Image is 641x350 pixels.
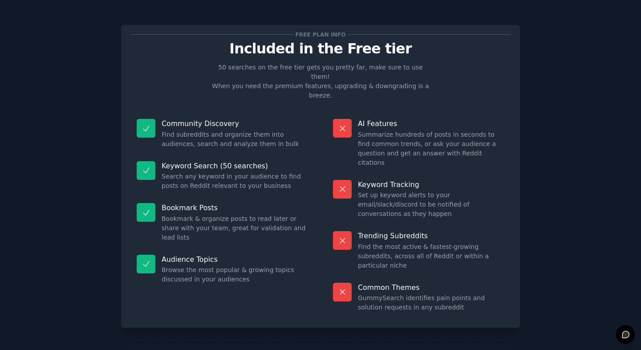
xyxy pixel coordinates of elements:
[358,191,504,219] dd: Set up keyword alerts to your email/slack/discord to be notified of conversations as they happen
[358,119,504,128] p: AI Features
[358,180,504,189] p: Keyword Tracking
[358,283,504,292] p: Common Themes
[162,161,308,171] p: Keyword Search (50 searches)
[162,119,308,128] p: Community Discovery
[162,130,308,149] dd: Find subreddits and organize them into audiences, search and analyze them in bulk
[162,255,308,264] p: Audience Topics
[358,293,504,312] dd: GummySearch identifies pain points and solution requests in any subreddit
[162,203,308,212] p: Bookmark Posts
[162,214,308,242] dd: Bookmark & organize posts to read later or share with your team, great for validation and lead lists
[358,130,504,167] dd: Summarize hundreds of posts in seconds to find common trends, or ask your audience a question and...
[162,265,308,284] dd: Browse the most popular & growing topics discussed in your audiences
[130,41,511,57] p: Included in the Free tier
[294,30,347,39] span: Free plan info
[162,172,308,191] dd: Search any keyword in your audience to find posts on Reddit relevant to your business
[358,231,504,240] p: Trending Subreddits
[358,242,504,270] dd: Find the most active & fastest-growing subreddits, across all of Reddit or within a particular niche
[208,63,433,100] p: 50 searches on the free tier gets you pretty far, make sure to use them! When you need the premiu...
